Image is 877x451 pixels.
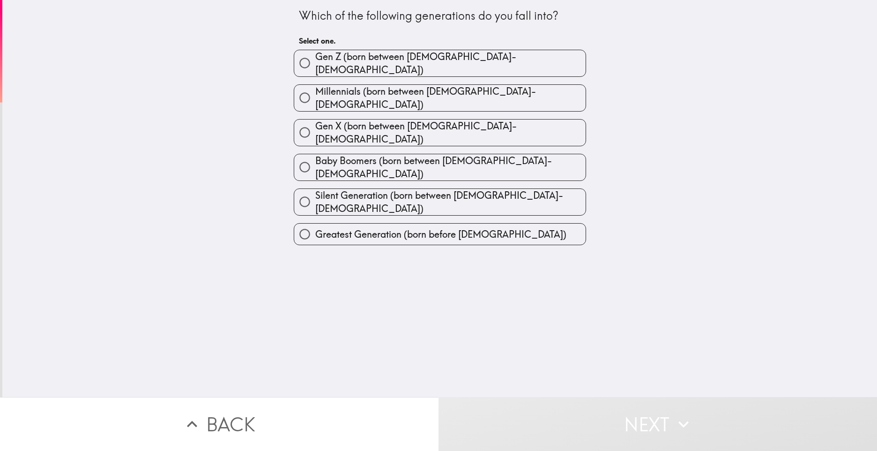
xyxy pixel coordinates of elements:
[315,85,586,111] span: Millennials (born between [DEMOGRAPHIC_DATA]-[DEMOGRAPHIC_DATA])
[299,36,581,46] h6: Select one.
[438,397,877,451] button: Next
[294,120,586,146] button: Gen X (born between [DEMOGRAPHIC_DATA]-[DEMOGRAPHIC_DATA])
[315,120,586,146] span: Gen X (born between [DEMOGRAPHIC_DATA]-[DEMOGRAPHIC_DATA])
[315,228,566,241] span: Greatest Generation (born before [DEMOGRAPHIC_DATA])
[294,189,586,215] button: Silent Generation (born between [DEMOGRAPHIC_DATA]-[DEMOGRAPHIC_DATA])
[315,189,586,215] span: Silent Generation (born between [DEMOGRAPHIC_DATA]-[DEMOGRAPHIC_DATA])
[294,50,586,76] button: Gen Z (born between [DEMOGRAPHIC_DATA]-[DEMOGRAPHIC_DATA])
[299,8,581,24] div: Which of the following generations do you fall into?
[294,85,586,111] button: Millennials (born between [DEMOGRAPHIC_DATA]-[DEMOGRAPHIC_DATA])
[294,154,586,180] button: Baby Boomers (born between [DEMOGRAPHIC_DATA]-[DEMOGRAPHIC_DATA])
[315,50,586,76] span: Gen Z (born between [DEMOGRAPHIC_DATA]-[DEMOGRAPHIC_DATA])
[315,154,586,180] span: Baby Boomers (born between [DEMOGRAPHIC_DATA]-[DEMOGRAPHIC_DATA])
[294,224,586,245] button: Greatest Generation (born before [DEMOGRAPHIC_DATA])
